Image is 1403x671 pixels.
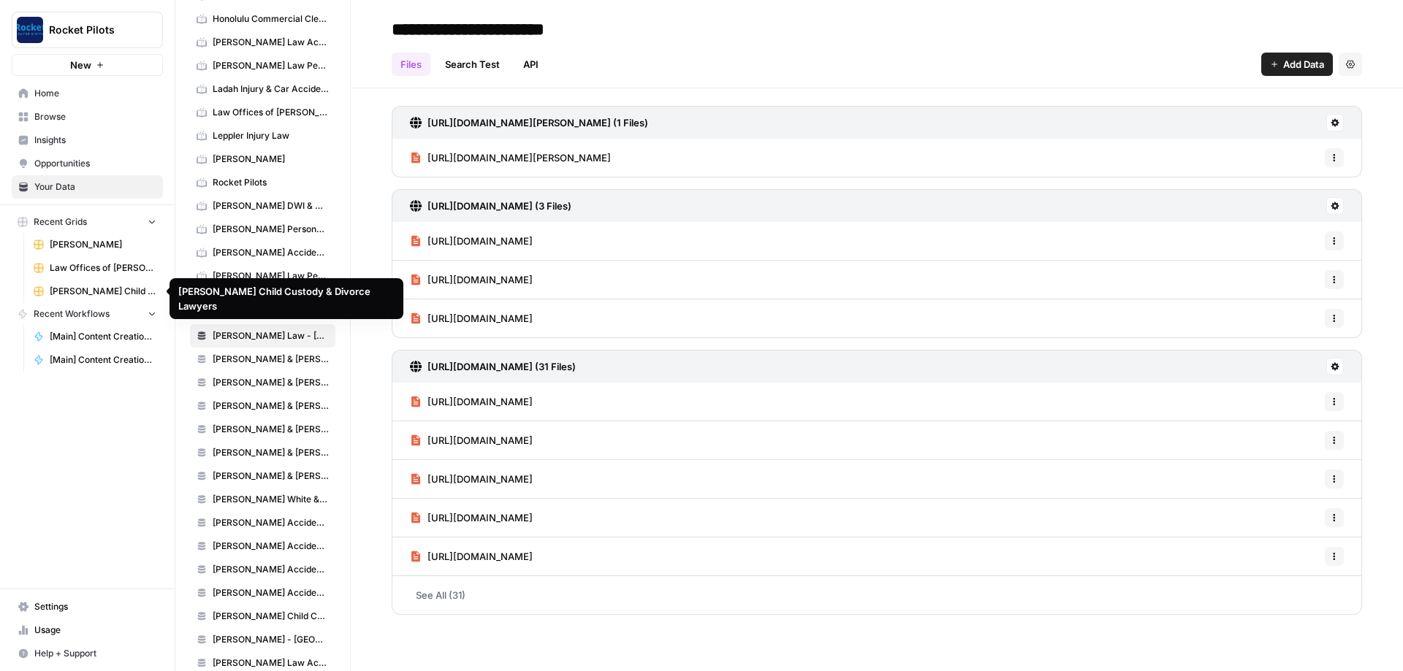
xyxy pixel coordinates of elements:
a: [URL][DOMAIN_NAME] [410,222,533,260]
a: Honolulu Commercial Cleaning [190,7,335,31]
a: [PERSON_NAME] Child Custody & Divorce Lawyers [27,280,163,303]
span: [PERSON_NAME] Accident Attorneys - League City [213,540,329,553]
span: [Main] Content Creation Brief [50,330,156,343]
a: Browse [12,105,163,129]
a: Law Offices of [PERSON_NAME] [190,101,335,124]
a: [PERSON_NAME] & [PERSON_NAME] - [US_STATE] [190,418,335,441]
span: [PERSON_NAME] Law - [GEOGRAPHIC_DATA] [213,329,329,342]
a: [URL][DOMAIN_NAME] [410,421,533,459]
a: [URL][DOMAIN_NAME][PERSON_NAME] [410,139,611,177]
span: Knowledge Bases [190,305,263,318]
span: Law Offices of [PERSON_NAME] [50,261,156,275]
span: [URL][DOMAIN_NAME] [427,394,533,409]
span: Rocket Pilots [213,176,329,189]
span: [PERSON_NAME] Law Accident Attorneys [213,36,329,49]
a: [URL][DOMAIN_NAME] [410,299,533,337]
span: [URL][DOMAIN_NAME] [427,234,533,248]
a: [PERSON_NAME] Personal Injury & Car Accident Lawyer [190,218,335,241]
a: API [514,53,547,76]
span: Rocket Pilots [49,23,137,37]
a: [Main] Content Creation Article [27,348,163,372]
a: [URL][DOMAIN_NAME] [410,261,533,299]
span: [PERSON_NAME] Accident Attorneys - [PERSON_NAME] [213,586,329,599]
a: [PERSON_NAME] Accident Attorneys [190,241,335,264]
a: [PERSON_NAME] & [PERSON_NAME] - JC [190,394,335,418]
a: Rocket Pilots [190,171,335,194]
span: [URL][DOMAIN_NAME] [427,549,533,564]
a: [PERSON_NAME] & [PERSON_NAME] - Florissant [190,348,335,371]
a: See All (31) [392,576,1362,614]
span: [URL][DOMAIN_NAME] [427,510,533,525]
span: [PERSON_NAME] Accident Attorneys - [GEOGRAPHIC_DATA] [213,516,329,529]
a: [URL][DOMAIN_NAME] [410,499,533,537]
span: [PERSON_NAME] & [PERSON_NAME] - [US_STATE] [213,423,329,436]
span: Your Data [34,180,156,193]
span: Browse [34,110,156,123]
h3: [URL][DOMAIN_NAME] (31 Files) [427,359,576,374]
span: [PERSON_NAME] Child Custody & Divorce Lawyers - [GEOGRAPHIC_DATA] [213,610,329,623]
a: [PERSON_NAME] Law - [GEOGRAPHIC_DATA] [190,324,335,348]
span: [PERSON_NAME] Law Personal Injury & Car Accident Lawyer [213,59,329,72]
span: Insights [34,134,156,147]
span: [PERSON_NAME] Child Custody & Divorce Lawyers [50,285,156,298]
span: Recent Workflows [34,307,110,321]
a: [PERSON_NAME] Accident Attorneys - [PERSON_NAME] [190,581,335,605]
span: [URL][DOMAIN_NAME] [427,311,533,326]
span: [PERSON_NAME] Law Accident Attorneys - [GEOGRAPHIC_DATA] [213,656,329,670]
span: [PERSON_NAME] & [PERSON_NAME] - Florissant [213,353,329,366]
a: [PERSON_NAME] Law Personal Injury & Car Accident Lawyer [190,54,335,77]
span: [PERSON_NAME] & [PERSON_NAME] - Independence [213,376,329,389]
button: Workspace: Rocket Pilots [12,12,163,48]
span: [URL][DOMAIN_NAME] [427,272,533,287]
button: New [12,54,163,76]
span: [Main] Content Creation Article [50,353,156,367]
a: [PERSON_NAME] White & [PERSON_NAME] [190,488,335,511]
a: [PERSON_NAME] & [PERSON_NAME] [190,441,335,464]
a: [PERSON_NAME] & [PERSON_NAME] - [GEOGRAPHIC_DATA][PERSON_NAME] [190,464,335,488]
span: [PERSON_NAME] & [PERSON_NAME] - JC [213,399,329,413]
a: Ladah Injury & Car Accident Lawyers [GEOGRAPHIC_DATA] [190,77,335,101]
h3: [URL][DOMAIN_NAME] (3 Files) [427,199,571,213]
a: [PERSON_NAME] Accident Attorneys - League City [190,534,335,558]
button: Help + Support [12,642,163,665]
a: [PERSON_NAME] [27,233,163,256]
span: [URL][DOMAIN_NAME][PERSON_NAME] [427,150,611,165]
a: Search Test [436,53,509,76]
a: [URL][DOMAIN_NAME] [410,537,533,575]
a: [Main] Content Creation Brief [27,325,163,348]
a: [PERSON_NAME] [190,147,335,171]
span: Recent Grids [34,215,87,229]
span: Leppler Injury Law [213,129,329,142]
button: Recent Grids [12,211,163,233]
span: [PERSON_NAME] DWI & Criminal Defense Lawyers [213,199,329,212]
span: [PERSON_NAME] & [PERSON_NAME] [213,446,329,459]
span: [PERSON_NAME] [50,238,156,251]
a: Law Offices of [PERSON_NAME] [27,256,163,280]
a: Home [12,82,163,105]
span: Opportunities [34,157,156,170]
span: [PERSON_NAME] - [GEOGRAPHIC_DATA] [213,633,329,646]
button: Add Data [1261,53,1333,76]
a: Insights [12,129,163,152]
span: Help + Support [34,647,156,660]
span: [PERSON_NAME] Personal Injury & Car Accident Lawyer [213,223,329,236]
a: [PERSON_NAME] & [PERSON_NAME] - Independence [190,371,335,394]
img: Rocket Pilots Logo [17,17,43,43]
a: Your Data [12,175,163,199]
span: [PERSON_NAME] Accident Attorneys [213,246,329,259]
a: [PERSON_NAME] DWI & Criminal Defense Lawyers [190,194,335,218]
span: Home [34,87,156,100]
a: [PERSON_NAME] Accident Attorneys - [GEOGRAPHIC_DATA] [190,511,335,534]
span: [PERSON_NAME] & [PERSON_NAME] - [GEOGRAPHIC_DATA][PERSON_NAME] [213,469,329,483]
span: Ladah Injury & Car Accident Lawyers [GEOGRAPHIC_DATA] [213,83,329,96]
span: [PERSON_NAME] [213,153,329,166]
a: Settings [12,595,163,618]
h3: [URL][DOMAIN_NAME][PERSON_NAME] (1 Files) [427,115,648,130]
a: Usage [12,618,163,642]
a: [URL][DOMAIN_NAME] (31 Files) [410,350,576,383]
a: [PERSON_NAME] Accident Attorneys - [GEOGRAPHIC_DATA] [190,558,335,581]
span: New [70,58,91,72]
a: [PERSON_NAME] Child Custody & Divorce Lawyers - [GEOGRAPHIC_DATA] [190,605,335,628]
a: [PERSON_NAME] - [GEOGRAPHIC_DATA] [190,628,335,651]
a: [PERSON_NAME] Law Accident Attorneys [190,31,335,54]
